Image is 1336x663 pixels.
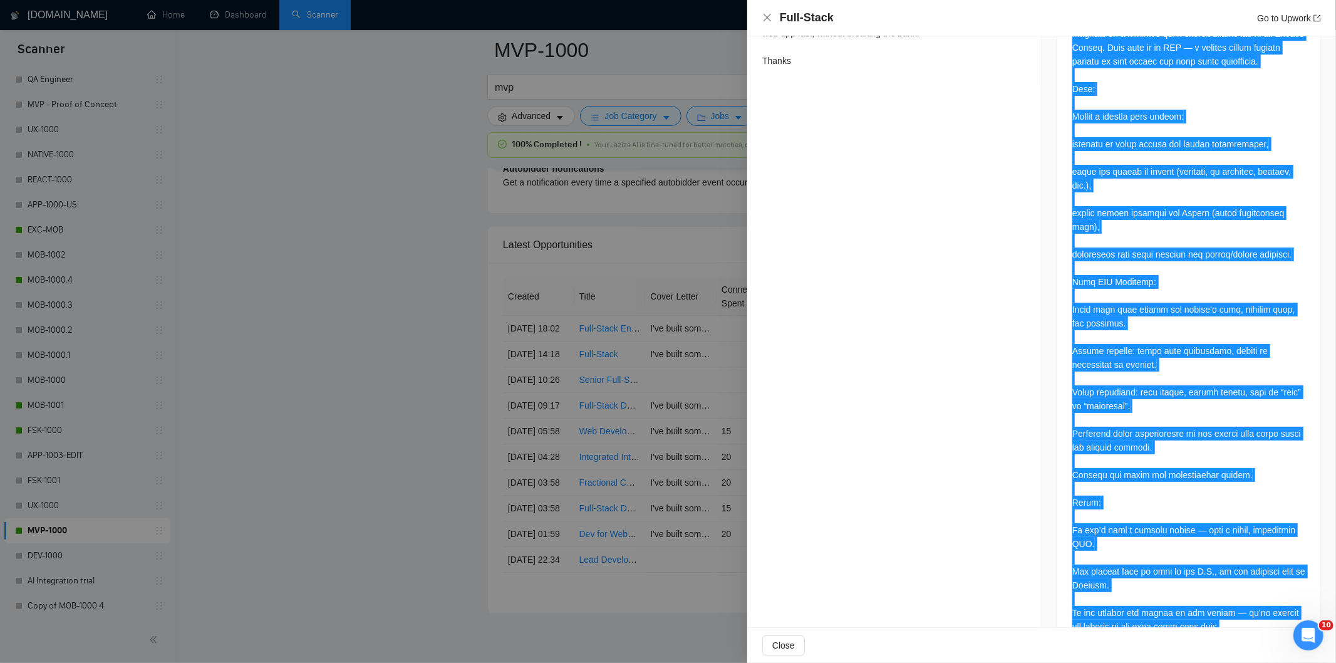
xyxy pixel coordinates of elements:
span: close [762,13,772,23]
button: Close [762,635,805,655]
h4: Full-Stack [780,10,834,26]
span: Close [772,639,795,652]
a: Go to Upworkexport [1257,13,1321,23]
button: Close [762,13,772,23]
span: 10 [1319,620,1333,630]
iframe: Intercom live chat [1293,620,1323,650]
span: export [1313,14,1321,22]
